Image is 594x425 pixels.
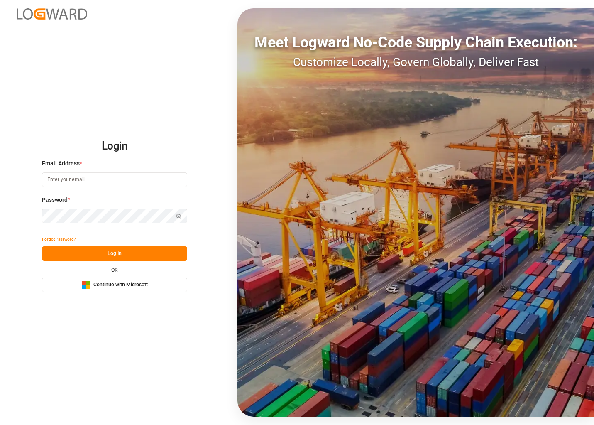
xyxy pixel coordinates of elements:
[237,31,594,54] div: Meet Logward No-Code Supply Chain Execution:
[42,133,187,160] h2: Login
[42,278,187,292] button: Continue with Microsoft
[17,8,87,20] img: Logward_new_orange.png
[111,268,118,273] small: OR
[42,159,80,168] span: Email Address
[42,246,187,261] button: Log In
[42,196,68,204] span: Password
[237,54,594,71] div: Customize Locally, Govern Globally, Deliver Fast
[42,232,76,246] button: Forgot Password?
[42,172,187,187] input: Enter your email
[93,281,148,289] span: Continue with Microsoft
